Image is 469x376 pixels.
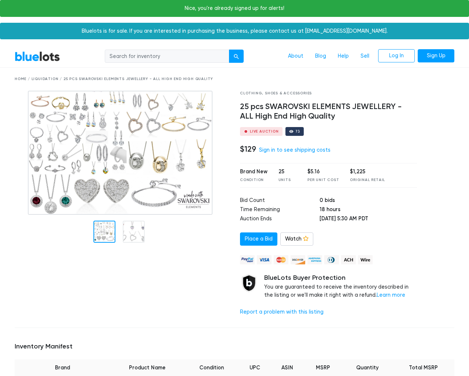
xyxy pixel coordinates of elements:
div: Original Retail [350,177,385,183]
div: You are guaranteed to receive the inventory described in the listing or we'll make it right with ... [264,274,417,299]
input: Search for inventory [105,50,229,63]
div: 73 [295,130,300,133]
img: diners_club-c48f30131b33b1bb0e5d0e2dbd43a8bea4cb12cb2961413e2f4250e06c020426.png [324,255,339,264]
div: Per Unit Cost [307,177,339,183]
h4: $129 [240,144,256,154]
td: Bid Count [240,196,320,206]
td: Auction Ends [240,215,320,224]
img: mastercard-42073d1d8d11d6635de4c079ffdb20a4f30a903dc55d1612383a1b395dd17f39.png [274,255,288,264]
div: Brand New [240,168,267,176]
a: Help [332,49,355,63]
img: ach-b7992fed28a4f97f893c574229be66187b9afb3f1a8d16a4691d3d3140a8ab00.png [341,255,356,264]
img: dec45095-f226-458c-8b08-ab6e27af31ab-1754434232.png [28,91,213,215]
a: Blog [309,49,332,63]
a: BlueLots [15,51,60,62]
a: Place a Bid [240,232,277,246]
div: Clothing, Shoes & Accessories [240,91,417,96]
div: Home / Liquidation / 25 pcs SWAROVSKI ELEMENTS JEWELLERY - ALL High End High Quality [15,76,454,82]
img: buyer_protection_shield-3b65640a83011c7d3ede35a8e5a80bfdfaa6a97447f0071c1475b91a4b0b3d01.png [240,274,258,292]
img: wire-908396882fe19aaaffefbd8e17b12f2f29708bd78693273c0e28e3a24408487f.png [358,255,373,264]
a: Report a problem with this listing [240,309,324,315]
div: Live Auction [250,130,279,133]
div: $5.16 [307,168,339,176]
img: american_express-ae2a9f97a040b4b41f6397f7637041a5861d5f99d0716c09922aba4e24c8547d.png [307,255,322,264]
td: [DATE] 5:30 AM PDT [320,215,417,224]
td: 0 bids [320,196,417,206]
div: Units [278,177,297,183]
img: discover-82be18ecfda2d062aad2762c1ca80e2d36a4073d45c9e0ffae68cd515fbd3d32.png [291,255,305,264]
div: 25 [278,168,297,176]
a: Log In [378,49,415,62]
img: paypal_credit-80455e56f6e1299e8d57f40c0dcee7b8cd4ae79b9eccbfc37e2480457ba36de9.png [240,255,255,264]
a: Sell [355,49,375,63]
h5: Inventory Manifest [15,343,454,351]
a: Learn more [377,292,405,298]
td: 18 hours [320,206,417,215]
a: Sign Up [418,49,454,62]
div: Condition [240,177,267,183]
div: $1,225 [350,168,385,176]
a: Sign in to see shipping costs [259,147,330,153]
img: visa-79caf175f036a155110d1892330093d4c38f53c55c9ec9e2c3a54a56571784bb.png [257,255,272,264]
a: About [282,49,309,63]
a: Watch [280,232,313,246]
h4: 25 pcs SWAROVSKI ELEMENTS JEWELLERY - ALL High End High Quality [240,102,417,121]
h5: BlueLots Buyer Protection [264,274,417,282]
td: Time Remaining [240,206,320,215]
